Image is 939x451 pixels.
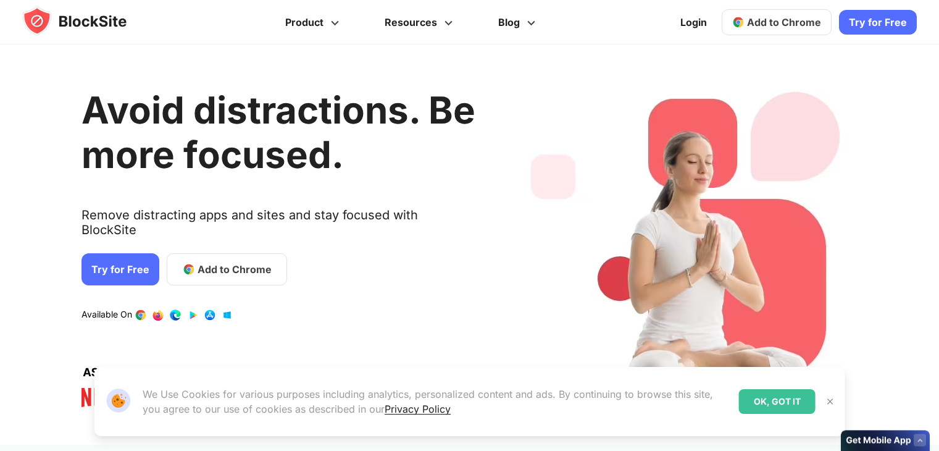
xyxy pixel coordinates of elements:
img: chrome-icon.svg [732,16,745,28]
button: Close [822,394,838,410]
span: Add to Chrome [198,262,272,277]
h1: Avoid distractions. Be more focused. [81,88,475,177]
div: OK, GOT IT [739,389,816,414]
span: Add to Chrome [747,16,821,28]
a: Login [673,7,714,37]
a: Add to Chrome [722,9,832,35]
text: Available On [81,309,132,321]
a: Try for Free [81,253,159,285]
img: blocksite-icon.5d769676.svg [22,6,151,36]
text: Remove distracting apps and sites and stay focused with BlockSite [81,208,475,247]
p: We Use Cookies for various purposes including analytics, personalized content and ads. By continu... [143,387,729,416]
a: Try for Free [839,10,917,35]
img: Close [825,397,835,407]
a: Add to Chrome [167,253,287,285]
a: Privacy Policy [385,403,451,415]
